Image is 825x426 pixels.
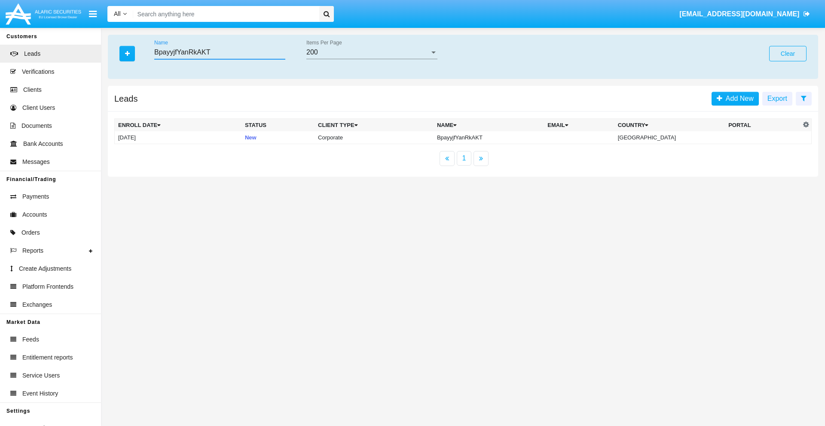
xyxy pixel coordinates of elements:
h5: Leads [114,95,138,102]
span: 200 [306,48,318,56]
a: All [107,9,133,18]
span: All [114,10,121,17]
span: Feeds [22,335,39,344]
input: Search [133,6,316,22]
span: Client Users [22,103,55,112]
th: Portal [725,119,801,132]
span: Reports [22,246,43,255]
span: Create Adjustments [19,264,71,273]
th: Country [614,119,725,132]
td: New [241,131,315,144]
span: [EMAIL_ADDRESS][DOMAIN_NAME] [679,10,799,18]
span: Exchanges [22,300,52,309]
th: Status [241,119,315,132]
th: Enroll Date [115,119,241,132]
span: Messages [22,157,50,166]
span: Platform Frontends [22,282,73,291]
a: [EMAIL_ADDRESS][DOMAIN_NAME] [675,2,814,26]
span: Orders [21,228,40,237]
span: Documents [21,121,52,130]
a: Add New [712,92,759,106]
td: BpayyjfYanRkAKT [434,131,544,144]
button: Export [762,92,792,106]
th: Name [434,119,544,132]
span: Accounts [22,210,47,219]
button: Clear [769,46,807,61]
span: Clients [23,85,42,94]
span: Payments [22,192,49,201]
span: Event History [22,389,58,398]
td: Corporate [315,131,434,144]
span: Service Users [22,371,60,380]
span: Entitlement reports [22,353,73,362]
th: Email [544,119,614,132]
span: Bank Accounts [23,139,63,148]
span: Export [767,95,787,102]
th: Client Type [315,119,434,132]
td: [GEOGRAPHIC_DATA] [614,131,725,144]
img: Logo image [4,1,82,27]
span: Leads [24,49,40,58]
span: Add New [722,95,754,102]
nav: paginator [108,151,818,166]
span: Verifications [22,67,54,76]
td: [DATE] [115,131,241,144]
